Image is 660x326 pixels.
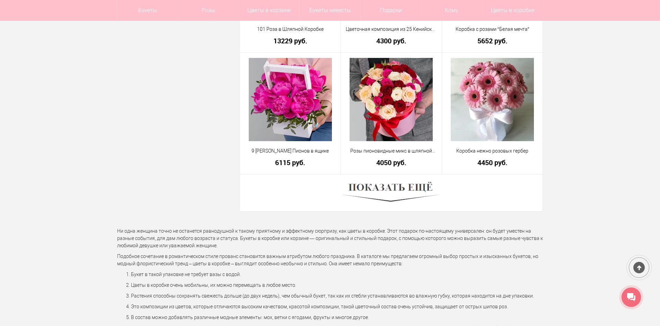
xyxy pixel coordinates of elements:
[131,314,543,321] p: В состав можно добавлять различные модные элементы: мох, ветки с ягодами, фрукты и многое другое.
[131,282,543,289] p: Цветы в коробке очень мобильны, их можно перемещать в любое место.
[350,58,433,141] img: Розы пионовидные микс в шляпной коробке
[245,26,336,33] a: 101 Роза в Шляпной Коробке
[131,271,543,278] p: Букет в такой упаковке не требует вазы с водой.
[345,37,437,44] a: 4300 руб.
[131,292,543,300] p: Растения способны сохранять свежесть дольше (до двух недель), чем обычный букет, так как их стебл...
[447,37,538,44] a: 5652 руб.
[447,26,538,33] a: Коробка с розами “Белая мечта”
[345,147,437,155] a: Розы пионовидные микс в шляпной коробке
[451,58,534,141] img: Коробка нежно розовых гербер
[131,303,543,310] p: Это композиции из цветов, которые отличаются высоким качеством, красотой композиции, такой цветоч...
[345,26,437,33] a: Цветочная композиция из 25 Кенийских роз в коробке
[343,190,439,195] a: Показать ещё
[117,253,543,267] p: Подобное сочетание в романтическом стиле прованс становится важным атрибутом любого праздника. В ...
[447,147,538,155] a: Коробка нежно розовых гербер
[345,159,437,166] a: 4050 руб.
[245,37,336,44] a: 13229 руб.
[245,159,336,166] a: 6115 руб.
[249,58,332,141] img: 9 Малиновых Пионов в ящике
[343,180,439,206] img: Показать ещё
[117,228,543,249] p: Ни одна женщина точно не останется равнодушной к такому приятному и эффектному сюрпризу, как цвет...
[245,147,336,155] a: 9 [PERSON_NAME] Пионов в ящике
[447,159,538,166] a: 4450 руб.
